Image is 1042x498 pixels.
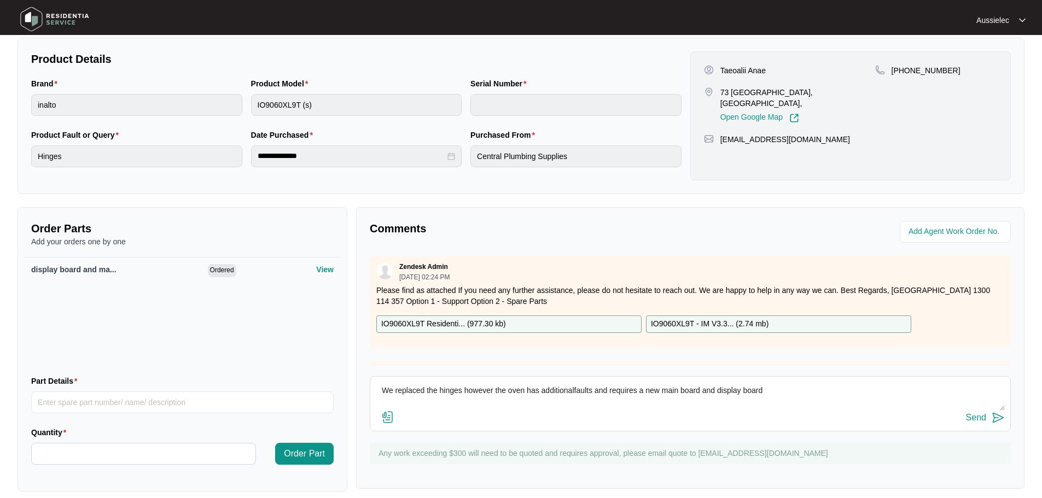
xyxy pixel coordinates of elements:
span: Ordered [208,264,236,277]
span: display board and ma... [31,265,117,274]
p: Taeoalii Anae [720,65,766,76]
button: Order Part [275,443,334,465]
input: Quantity [32,443,255,464]
p: Zendesk Admin [399,262,448,271]
p: Aussielec [976,15,1009,26]
label: Product Fault or Query [31,130,123,140]
label: Product Model [251,78,313,89]
label: Brand [31,78,62,89]
img: map-pin [875,65,885,75]
p: IO9060XL9T - IM V3.3... ( 2.74 mb ) [651,318,769,330]
p: Product Details [31,51,682,67]
input: Product Fault or Query [31,145,242,167]
img: map-pin [704,134,714,144]
input: Add Agent Work Order No. [909,225,1004,238]
textarea: We replaced the hinges however the oven has additionalfaults and requires a new main board and di... [376,382,1005,411]
label: Serial Number [470,78,531,89]
p: Add your orders one by one [31,236,334,247]
span: Order Part [284,447,325,460]
p: Any work exceeding $300 will need to be quoted and requires approval, please email quote to [EMAI... [379,448,1005,459]
img: user.svg [377,263,393,279]
p: [PHONE_NUMBER] [892,65,960,76]
img: map-pin [704,87,714,97]
label: Date Purchased [251,130,317,140]
p: Comments [370,221,683,236]
p: View [316,264,334,275]
img: residentia service logo [16,3,93,36]
div: Send [966,413,986,423]
p: IO9060XL9T Residenti... ( 977.30 kb ) [381,318,506,330]
input: Date Purchased [258,150,446,162]
input: Purchased From [470,145,682,167]
input: Serial Number [470,94,682,116]
a: Open Google Map [720,113,799,123]
label: Quantity [31,427,71,438]
p: Order Parts [31,221,334,236]
img: Link-External [789,113,799,123]
input: Part Details [31,391,334,413]
p: 73 [GEOGRAPHIC_DATA], [GEOGRAPHIC_DATA], [720,87,875,109]
button: Send [966,411,1005,425]
label: Purchased From [470,130,539,140]
input: Product Model [251,94,462,116]
label: Part Details [31,376,82,386]
p: [EMAIL_ADDRESS][DOMAIN_NAME] [720,134,850,145]
p: Please find as attached If you need any further assistance, please do not hesitate to reach out. ... [376,285,1004,307]
img: file-attachment-doc.svg [381,411,394,424]
p: [DATE] 02:24 PM [399,274,450,280]
img: dropdown arrow [1019,17,1026,23]
img: send-icon.svg [992,411,1005,424]
img: user-pin [704,65,714,75]
input: Brand [31,94,242,116]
